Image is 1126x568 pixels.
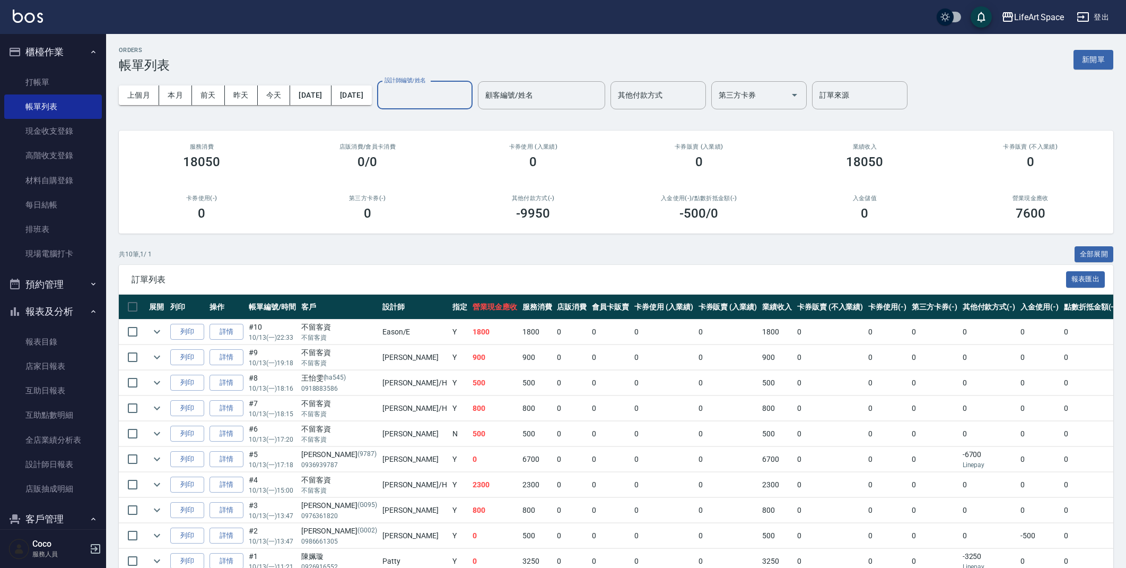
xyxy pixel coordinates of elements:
[909,447,960,472] td: 0
[760,421,795,446] td: 500
[380,447,450,472] td: [PERSON_NAME]
[4,119,102,143] a: 現金收支登錄
[450,295,470,320] th: 指定
[1018,371,1061,395] td: 0
[119,249,152,259] p: 共 10 筆, 1 / 1
[168,295,207,320] th: 列印
[632,447,696,472] td: 0
[380,421,450,446] td: [PERSON_NAME]
[760,295,795,320] th: 業績收入
[4,143,102,168] a: 高階收支登錄
[301,449,377,460] div: [PERSON_NAME]
[909,345,960,370] td: 0
[632,523,696,548] td: 0
[589,320,632,345] td: 0
[301,322,377,333] div: 不留客資
[1016,206,1045,221] h3: 7600
[170,451,204,468] button: 列印
[760,523,795,548] td: 500
[246,523,299,548] td: #2
[170,502,204,519] button: 列印
[249,537,296,546] p: 10/13 (一) 13:47
[207,295,246,320] th: 操作
[520,523,555,548] td: 500
[4,38,102,66] button: 櫃檯作業
[380,295,450,320] th: 設計師
[463,195,604,202] h2: 其他付款方式(-)
[246,345,299,370] td: #9
[198,206,205,221] h3: 0
[210,400,243,417] a: 詳情
[632,472,696,497] td: 0
[866,345,909,370] td: 0
[632,345,696,370] td: 0
[1061,396,1120,421] td: 0
[589,498,632,523] td: 0
[1061,447,1120,472] td: 0
[795,195,935,202] h2: 入金儲值
[210,324,243,340] a: 詳情
[1018,472,1061,497] td: 0
[589,295,632,320] th: 會員卡販賣
[520,295,555,320] th: 服務消費
[225,85,258,105] button: 昨天
[210,426,243,442] a: 詳情
[866,320,909,345] td: 0
[470,472,520,497] td: 2300
[696,371,760,395] td: 0
[149,451,165,467] button: expand row
[301,398,377,409] div: 不留客資
[380,320,450,345] td: Eason /E
[696,523,760,548] td: 0
[380,523,450,548] td: [PERSON_NAME]
[8,538,30,560] img: Person
[450,320,470,345] td: Y
[149,375,165,391] button: expand row
[554,421,589,446] td: 0
[357,500,377,511] p: (G095)
[301,511,377,521] p: 0976361820
[385,76,426,84] label: 設計師編號/姓名
[520,498,555,523] td: 800
[170,528,204,544] button: 列印
[960,371,1018,395] td: 0
[32,539,86,549] h5: Coco
[4,94,102,119] a: 帳單列表
[1072,7,1113,27] button: 登出
[470,523,520,548] td: 0
[696,396,760,421] td: 0
[4,70,102,94] a: 打帳單
[909,498,960,523] td: 0
[4,403,102,427] a: 互助點數明細
[450,421,470,446] td: N
[520,472,555,497] td: 2300
[357,449,377,460] p: (9787)
[1018,345,1061,370] td: 0
[1018,447,1061,472] td: 0
[246,396,299,421] td: #7
[258,85,291,105] button: 今天
[301,424,377,435] div: 不留客資
[246,320,299,345] td: #10
[450,472,470,497] td: Y
[960,396,1018,421] td: 0
[1073,50,1113,70] button: 新開單
[301,409,377,419] p: 不留客資
[554,472,589,497] td: 0
[210,477,243,493] a: 詳情
[795,345,866,370] td: 0
[470,371,520,395] td: 500
[249,358,296,368] p: 10/13 (一) 19:18
[450,371,470,395] td: Y
[632,421,696,446] td: 0
[132,195,272,202] h2: 卡券使用(-)
[298,143,438,150] h2: 店販消費 /會員卡消費
[1014,11,1064,24] div: LifeArt Space
[119,58,170,73] h3: 帳單列表
[696,421,760,446] td: 0
[450,396,470,421] td: Y
[4,354,102,378] a: 店家日報表
[795,371,866,395] td: 0
[696,345,760,370] td: 0
[554,498,589,523] td: 0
